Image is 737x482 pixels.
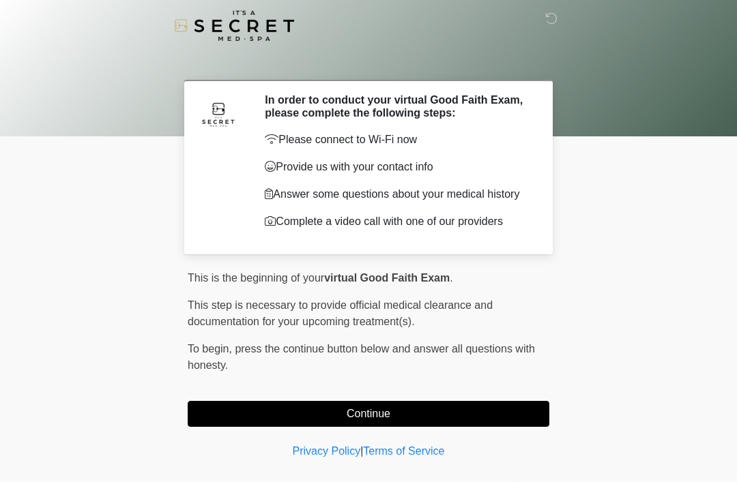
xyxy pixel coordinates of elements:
[265,159,529,175] p: Provide us with your contact info
[265,186,529,202] p: Answer some questions about your medical history
[324,272,450,284] strong: virtual Good Faith Exam
[293,445,361,457] a: Privacy Policy
[363,445,444,457] a: Terms of Service
[177,49,560,74] h1: ‎ ‎
[188,343,535,371] span: press the continue button below and answer all questions with honesty.
[188,272,324,284] span: This is the beginning of your
[174,10,294,41] img: It's A Secret Med Spa Logo
[265,93,529,119] h2: In order to conduct your virtual Good Faith Exam, please complete the following steps:
[188,343,235,355] span: To begin,
[188,299,493,327] span: This step is necessary to provide official medical clearance and documentation for your upcoming ...
[265,132,529,148] p: Please connect to Wi-Fi now
[360,445,363,457] a: |
[450,272,452,284] span: .
[188,401,549,427] button: Continue
[198,93,239,134] img: Agent Avatar
[265,213,529,230] p: Complete a video call with one of our providers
